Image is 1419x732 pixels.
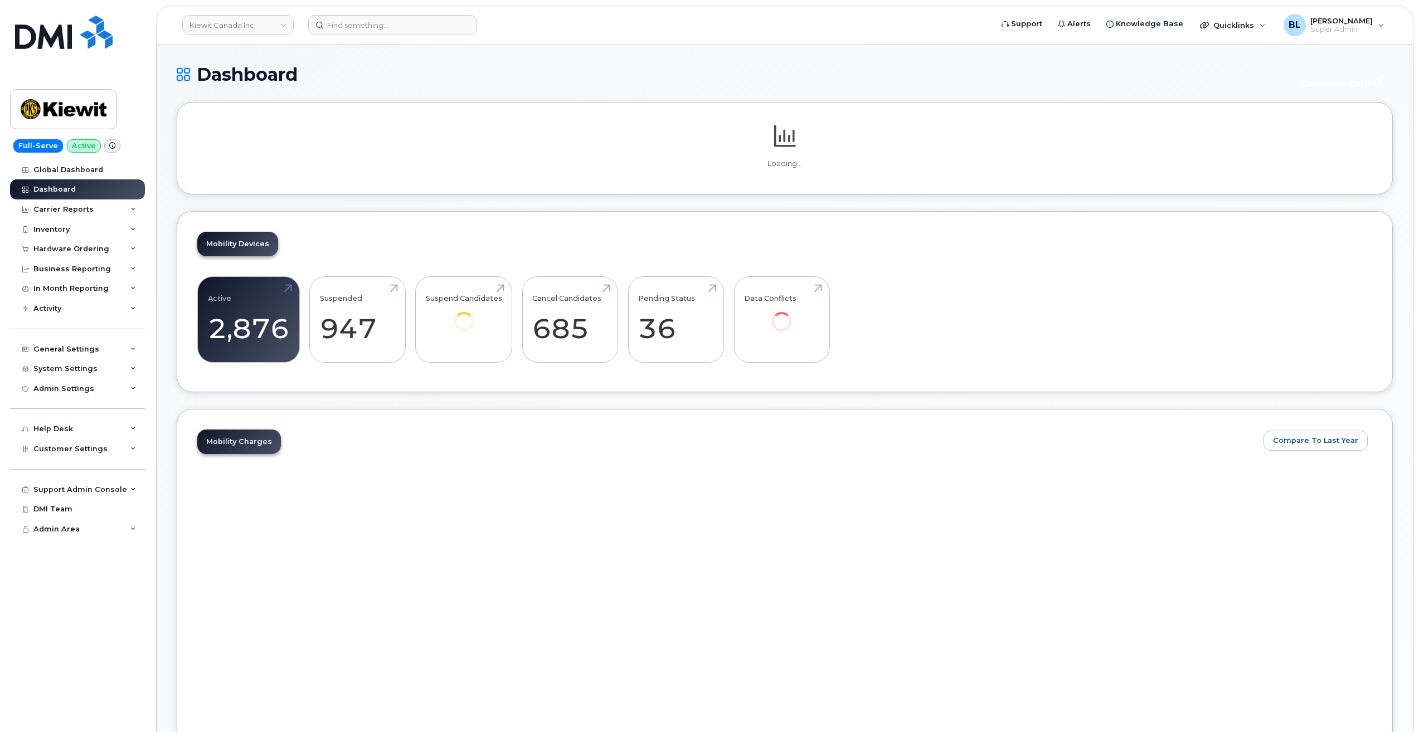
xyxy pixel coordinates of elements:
[1273,435,1358,446] span: Compare To Last Year
[744,283,819,347] a: Data Conflicts
[532,283,608,357] a: Cancel Candidates 685
[1292,74,1393,93] button: Customer Card
[426,283,502,347] a: Suspend Candidates
[197,232,278,256] a: Mobility Devices
[320,283,395,357] a: Suspended 947
[1264,431,1368,451] button: Compare To Last Year
[638,283,713,357] a: Pending Status 36
[197,159,1372,169] p: Loading...
[197,430,281,454] a: Mobility Charges
[208,283,289,357] a: Active 2,876
[177,65,1287,84] h1: Dashboard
